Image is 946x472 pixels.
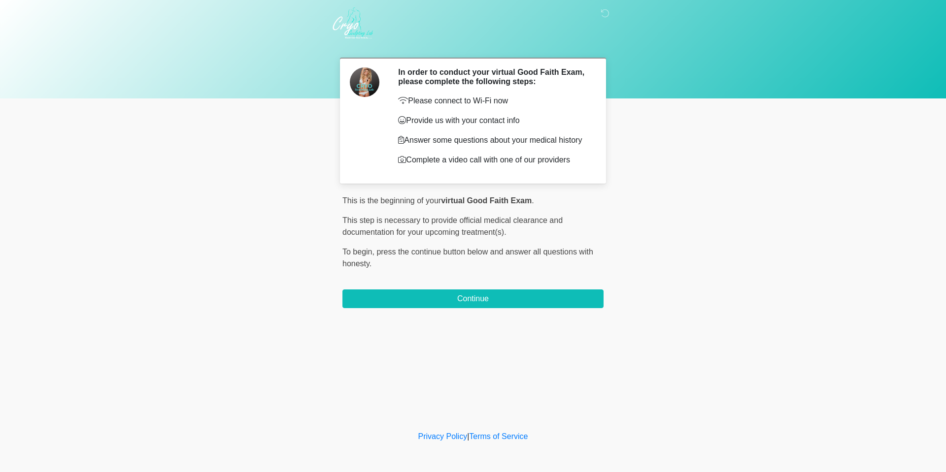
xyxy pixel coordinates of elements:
[418,432,468,441] a: Privacy Policy
[398,95,589,107] p: Please connect to Wi-Fi now
[441,196,532,205] strong: virtual Good Faith Exam
[398,134,589,146] p: Answer some questions about your medical history
[398,154,589,166] p: Complete a video call with one of our providers
[342,248,593,268] span: press the continue button below and answer all questions with honesty.
[342,216,563,236] span: This step is necessary to provide official medical clearance and documentation for your upcoming ...
[350,67,379,97] img: Agent Avatar
[342,248,376,256] span: To begin,
[342,196,441,205] span: This is the beginning of your
[398,115,589,126] p: Provide us with your contact info
[342,289,604,308] button: Continue
[532,196,534,205] span: .
[333,7,373,39] img: Cryo Sculpting Lab Logo
[467,432,469,441] a: |
[398,67,589,86] h2: In order to conduct your virtual Good Faith Exam, please complete the following steps:
[469,432,528,441] a: Terms of Service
